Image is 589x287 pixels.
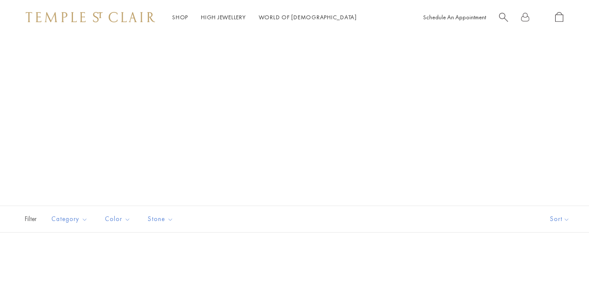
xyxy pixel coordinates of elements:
[99,209,137,229] button: Color
[47,214,94,224] span: Category
[201,13,246,21] a: High JewelleryHigh Jewellery
[531,206,589,232] button: Show sort by
[172,13,188,21] a: ShopShop
[555,12,563,23] a: Open Shopping Bag
[141,209,180,229] button: Stone
[172,12,357,23] nav: Main navigation
[423,13,486,21] a: Schedule An Appointment
[259,13,357,21] a: World of [DEMOGRAPHIC_DATA]World of [DEMOGRAPHIC_DATA]
[101,214,137,224] span: Color
[45,209,94,229] button: Category
[144,214,180,224] span: Stone
[26,12,155,22] img: Temple St. Clair
[499,12,508,23] a: Search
